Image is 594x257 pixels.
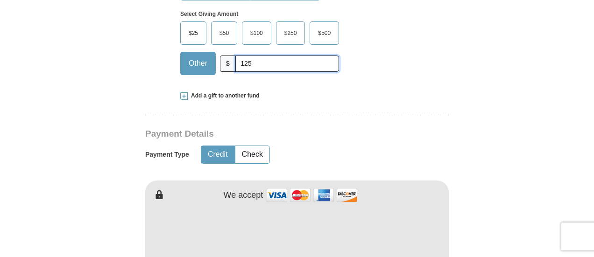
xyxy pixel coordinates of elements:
span: $25 [184,26,203,40]
span: $100 [246,26,268,40]
img: credit cards accepted [265,185,359,205]
strong: Select Giving Amount [180,11,238,17]
span: $500 [313,26,335,40]
h4: We accept [224,190,263,201]
button: Check [235,146,269,163]
span: $50 [215,26,233,40]
h5: Payment Type [145,151,189,159]
span: Add a gift to another fund [188,92,260,100]
span: $250 [280,26,302,40]
button: Credit [201,146,234,163]
h3: Payment Details [145,129,383,139]
span: Other [184,56,212,70]
input: Other Amount [235,56,339,72]
span: $ [220,56,236,72]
